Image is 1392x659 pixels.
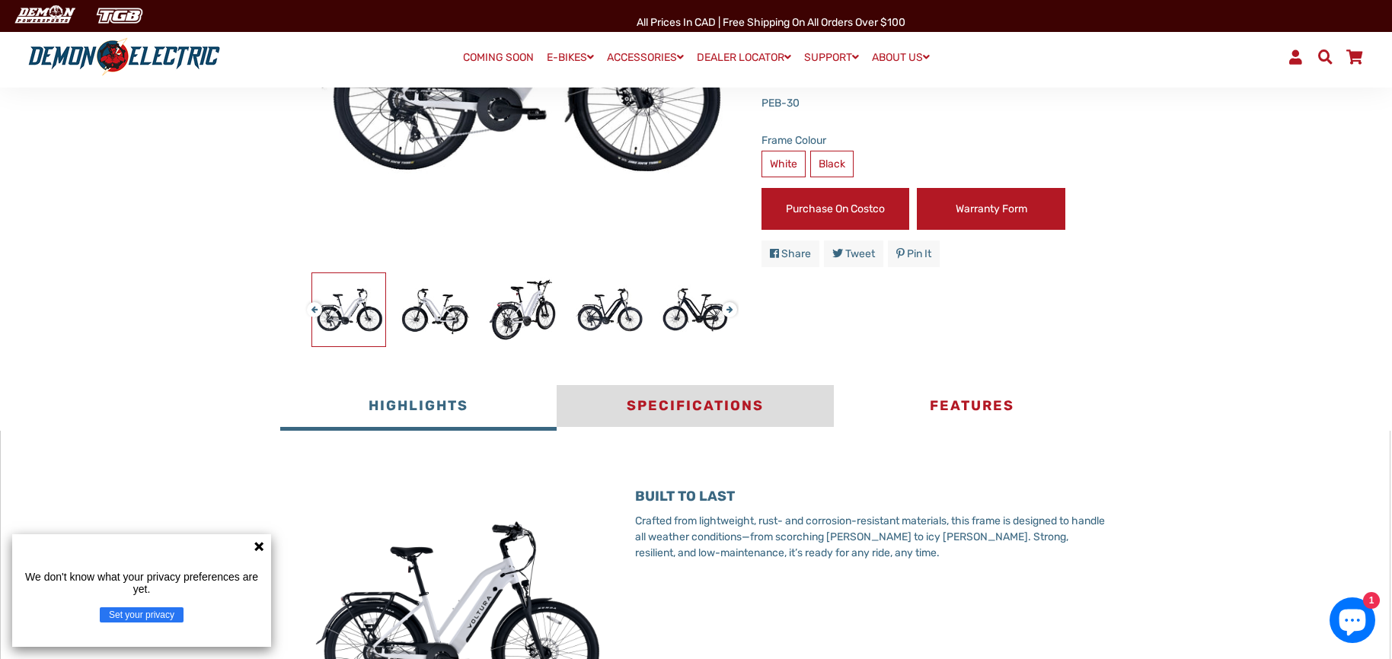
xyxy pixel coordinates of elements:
a: Purchase on Costco [761,188,910,230]
label: Black [810,151,854,177]
button: Next [722,294,731,312]
img: Voltura NOVA Commuter e-Bike [399,273,472,346]
label: White [761,151,806,177]
label: Frame Colour [761,132,1065,148]
a: Warranty Form [917,188,1065,230]
img: Voltura NOVA Commuter e-Bike [486,273,559,346]
span: All Prices in CAD | Free shipping on all orders over $100 [637,16,905,29]
img: Voltura NOVA Commuter e-Bike [312,273,385,346]
img: Demon Electric [8,3,81,28]
a: COMING SOON [458,47,539,68]
button: Specifications [557,385,833,431]
button: Previous [307,294,316,312]
a: ACCESSORIES [602,46,689,68]
p: Crafted from lightweight, rust- and corrosion-resistant materials, this frame is designed to hand... [635,513,1110,561]
img: Voltura NOVA Commuter e-Bike [659,273,733,346]
img: Voltura NOVA Commuter e-Bike [573,273,646,346]
img: Demon Electric logo [23,37,225,77]
span: Pin it [907,247,931,260]
a: E-BIKES [541,46,599,68]
span: PEB-30 [761,97,800,110]
span: Share [781,247,811,260]
p: We don't know what your privacy preferences are yet. [18,571,265,595]
button: Features [834,385,1110,431]
inbox-online-store-chat: Shopify online store chat [1325,597,1380,647]
a: DEALER LOCATOR [691,46,797,68]
img: TGB Canada [88,3,151,28]
button: Highlights [280,385,557,431]
a: ABOUT US [867,46,935,68]
span: Tweet [845,247,875,260]
h3: BUILT TO LAST [635,489,1110,505]
a: SUPPORT [799,46,864,68]
button: Set your privacy [100,607,184,622]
